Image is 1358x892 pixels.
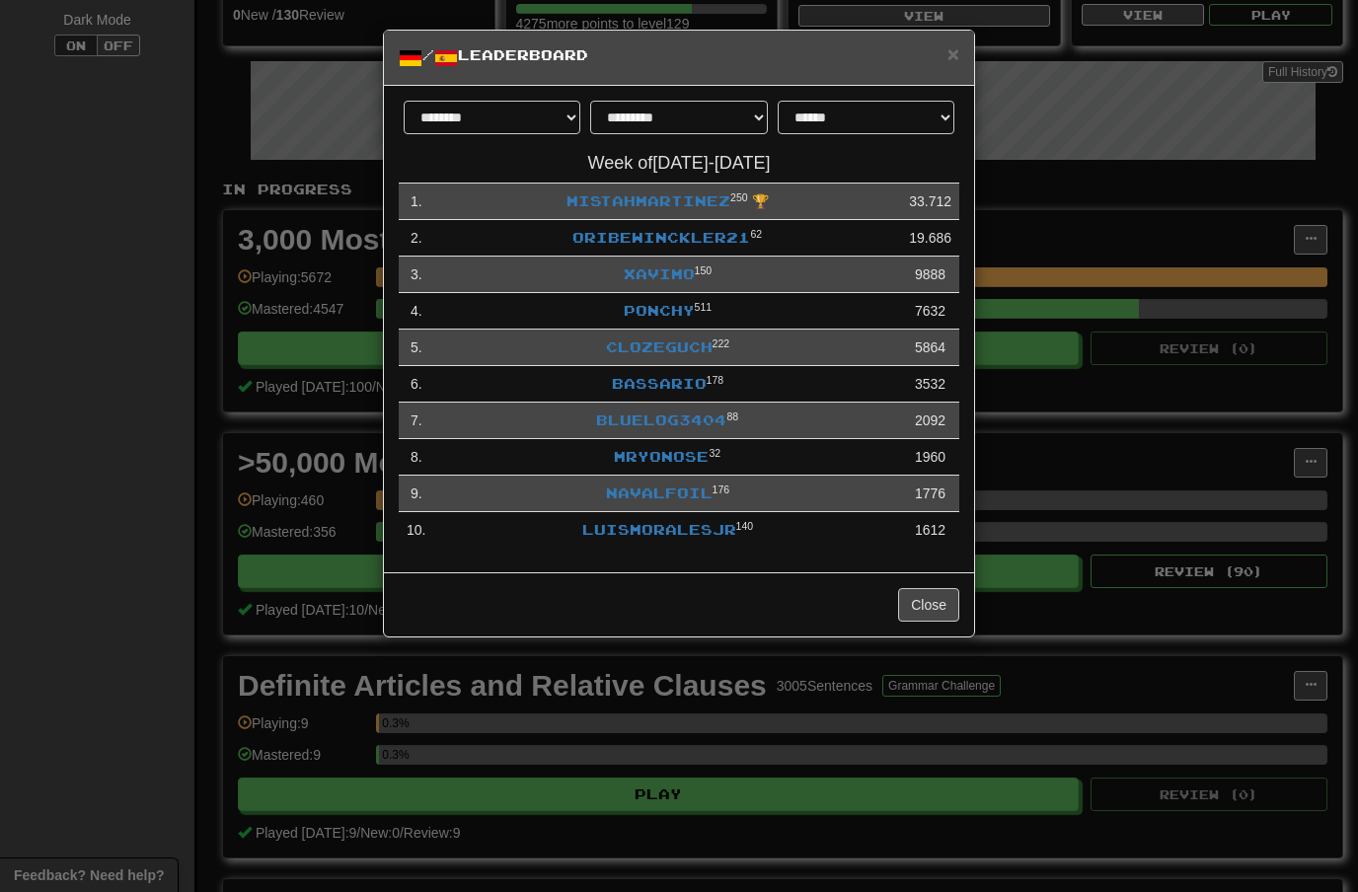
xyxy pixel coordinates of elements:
h5: / Leaderboard [399,45,959,70]
sup: Level 222 [713,337,730,349]
a: BlueLog3404 [596,411,726,428]
sup: Level 32 [709,447,720,459]
td: 1612 [901,512,959,549]
a: luismoralesjr [582,521,736,538]
a: Ponchy [624,302,695,319]
td: 9 . [399,476,433,512]
td: 1 . [399,184,433,220]
td: 7 . [399,403,433,439]
td: 8 . [399,439,433,476]
td: 5 . [399,330,433,366]
td: 5864 [901,330,959,366]
sup: Level 250 [730,191,748,203]
a: MistahMartinez [566,192,730,209]
h4: Week of [DATE] - [DATE] [399,154,959,174]
td: 3 . [399,257,433,293]
td: 3532 [901,366,959,403]
td: 1960 [901,439,959,476]
td: 33.712 [901,184,959,220]
sup: Level 178 [707,374,724,386]
a: mryonose [614,448,709,465]
button: Close [947,43,959,64]
a: Xavimo [624,265,695,282]
sup: Level 150 [695,264,713,276]
td: 9888 [901,257,959,293]
sup: Level 88 [726,410,738,422]
a: Clozeguch [606,338,713,355]
td: 7632 [901,293,959,330]
span: × [947,42,959,65]
sup: Level 176 [713,483,730,495]
td: 10 . [399,512,433,549]
td: 4 . [399,293,433,330]
td: 2092 [901,403,959,439]
sup: Level 62 [750,228,762,240]
a: NavalFoil [606,484,713,501]
button: Close [898,588,959,622]
td: 6 . [399,366,433,403]
span: 🏆 [752,193,769,209]
sup: Level 511 [695,301,713,313]
a: OribeWinckler21 [572,229,750,246]
td: 19.686 [901,220,959,257]
a: Bassario [612,375,707,392]
td: 2 . [399,220,433,257]
sup: Level 140 [736,520,754,532]
td: 1776 [901,476,959,512]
